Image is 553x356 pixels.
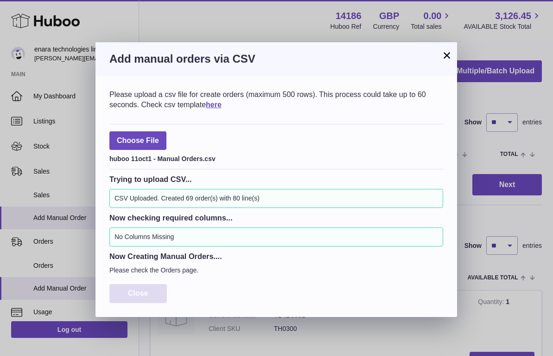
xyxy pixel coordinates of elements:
[109,266,443,275] p: Please check the Orders page.
[109,52,443,66] h3: Add manual orders via CSV
[109,284,167,303] button: Close
[109,152,443,163] div: huboo 11oct1 - Manual Orders.csv
[109,174,443,184] h3: Trying to upload CSV...
[109,227,443,246] div: No Columns Missing
[109,213,443,223] h3: Now checking required columns...
[441,50,452,61] button: ×
[109,90,443,110] div: Please upload a csv file for create orders (maximum 500 rows). This process could take up to 60 s...
[109,189,443,208] div: CSV Uploaded. Created 69 order(s) with 80 line(s)
[109,251,443,261] h3: Now Creating Manual Orders....
[109,131,166,150] span: Choose File
[128,289,148,297] span: Close
[206,101,222,109] a: here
